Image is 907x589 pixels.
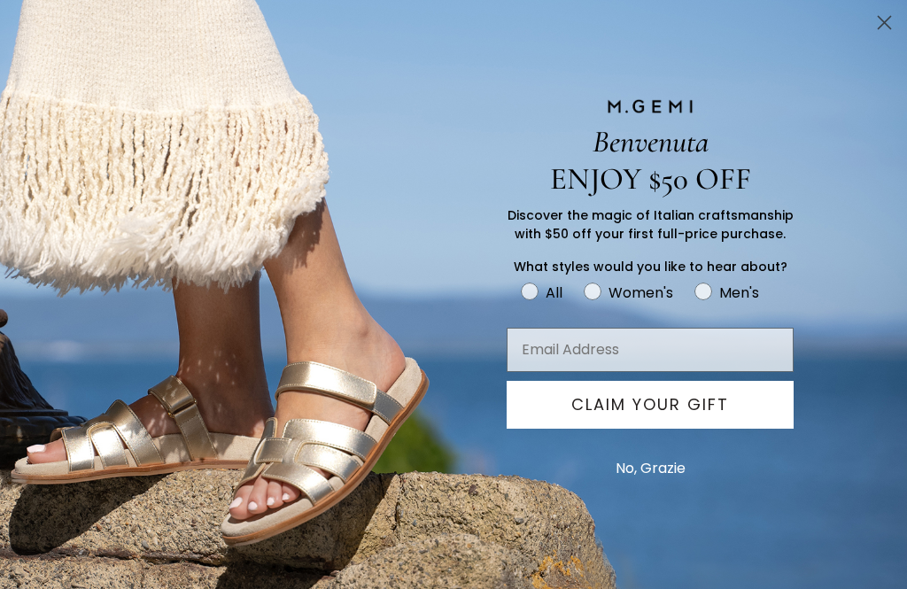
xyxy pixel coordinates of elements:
[546,282,562,304] div: All
[609,282,673,304] div: Women's
[514,258,787,275] span: What styles would you like to hear about?
[719,282,759,304] div: Men's
[508,206,794,243] span: Discover the magic of Italian craftsmanship with $50 off your first full-price purchase.
[507,328,794,372] input: Email Address
[507,381,794,429] button: CLAIM YOUR GIFT
[593,123,709,160] span: Benvenuta
[869,7,900,38] button: Close dialog
[550,160,751,198] span: ENJOY $50 OFF
[607,446,694,491] button: No, Grazie
[606,98,694,114] img: M.GEMI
